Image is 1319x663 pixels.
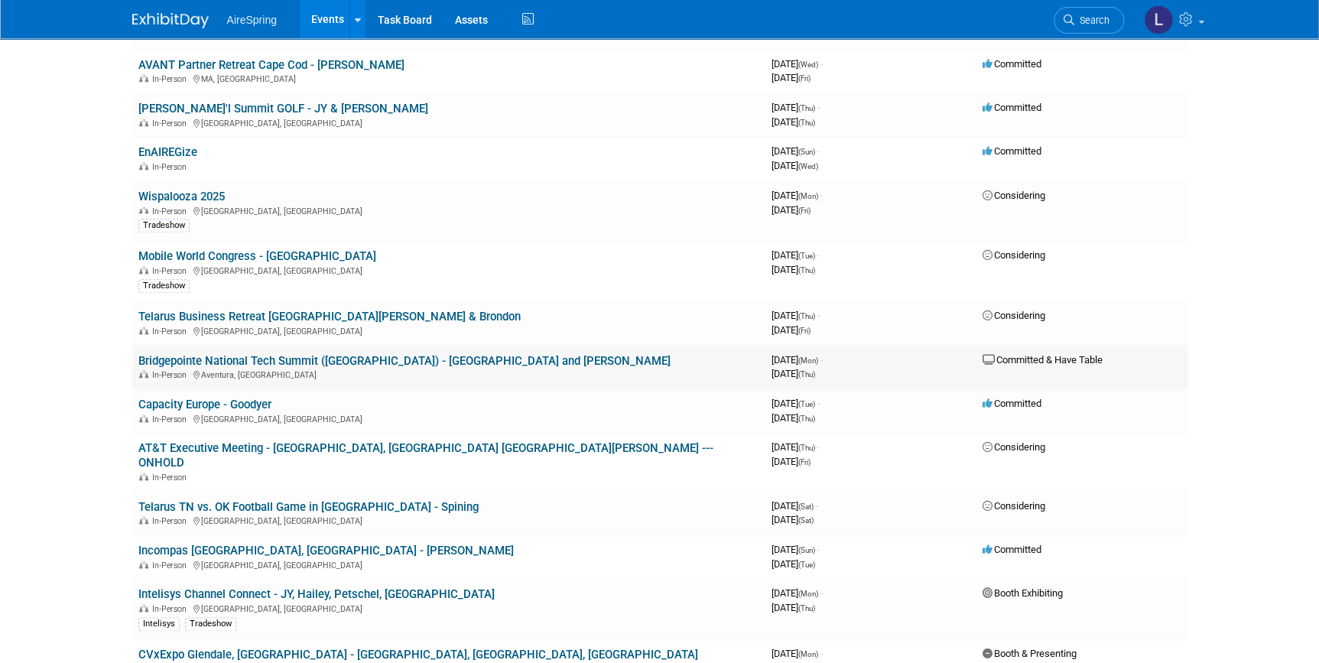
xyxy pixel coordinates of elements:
[772,102,820,113] span: [DATE]
[772,587,823,599] span: [DATE]
[820,587,823,599] span: -
[1144,5,1173,34] img: Lisa Chow
[798,148,815,156] span: (Sun)
[798,502,814,511] span: (Sat)
[138,204,759,216] div: [GEOGRAPHIC_DATA], [GEOGRAPHIC_DATA]
[798,252,815,260] span: (Tue)
[1074,15,1109,26] span: Search
[139,370,148,378] img: In-Person Event
[817,441,820,453] span: -
[817,310,820,321] span: -
[772,310,820,321] span: [DATE]
[816,500,818,512] span: -
[983,648,1077,659] span: Booth & Presenting
[772,190,823,201] span: [DATE]
[772,145,820,157] span: [DATE]
[152,370,191,380] span: In-Person
[138,190,225,203] a: Wispalooza 2025
[227,14,277,26] span: AireSpring
[983,102,1041,113] span: Committed
[798,546,815,554] span: (Sun)
[983,398,1041,409] span: Committed
[820,648,823,659] span: -
[798,604,815,613] span: (Thu)
[1054,7,1124,34] a: Search
[138,145,197,159] a: EnAIREGize
[798,561,815,569] span: (Tue)
[138,558,759,570] div: [GEOGRAPHIC_DATA], [GEOGRAPHIC_DATA]
[138,72,759,84] div: MA, [GEOGRAPHIC_DATA]
[138,354,671,368] a: Bridgepointe National Tech Summit ([GEOGRAPHIC_DATA]) - [GEOGRAPHIC_DATA] and [PERSON_NAME]
[820,354,823,366] span: -
[139,162,148,170] img: In-Person Event
[139,206,148,214] img: In-Person Event
[138,264,759,276] div: [GEOGRAPHIC_DATA], [GEOGRAPHIC_DATA]
[138,398,271,411] a: Capacity Europe - Goodyer
[798,444,815,452] span: (Thu)
[772,558,815,570] span: [DATE]
[798,414,815,423] span: (Thu)
[138,310,521,323] a: Telarus Business Retreat [GEOGRAPHIC_DATA][PERSON_NAME] & Brondon
[152,473,191,483] span: In-Person
[138,412,759,424] div: [GEOGRAPHIC_DATA], [GEOGRAPHIC_DATA]
[798,104,815,112] span: (Thu)
[772,58,823,70] span: [DATE]
[152,266,191,276] span: In-Person
[138,58,404,72] a: AVANT Partner Retreat Cape Cod - [PERSON_NAME]
[138,324,759,336] div: [GEOGRAPHIC_DATA], [GEOGRAPHIC_DATA]
[152,162,191,172] span: In-Person
[798,400,815,408] span: (Tue)
[817,102,820,113] span: -
[138,602,759,614] div: [GEOGRAPHIC_DATA], [GEOGRAPHIC_DATA]
[139,74,148,82] img: In-Person Event
[798,370,815,379] span: (Thu)
[798,266,815,275] span: (Thu)
[798,590,818,598] span: (Mon)
[983,544,1041,555] span: Committed
[820,58,823,70] span: -
[138,116,759,128] div: [GEOGRAPHIC_DATA], [GEOGRAPHIC_DATA]
[152,604,191,614] span: In-Person
[817,398,820,409] span: -
[138,500,479,514] a: Telarus TN vs. OK Football Game in [GEOGRAPHIC_DATA] - Spining
[798,60,818,69] span: (Wed)
[772,354,823,366] span: [DATE]
[772,324,811,336] span: [DATE]
[139,327,148,334] img: In-Person Event
[772,368,815,379] span: [DATE]
[139,604,148,612] img: In-Person Event
[798,312,815,320] span: (Thu)
[798,458,811,466] span: (Fri)
[798,206,811,215] span: (Fri)
[139,119,148,126] img: In-Person Event
[817,249,820,261] span: -
[983,249,1045,261] span: Considering
[983,441,1045,453] span: Considering
[152,206,191,216] span: In-Person
[152,119,191,128] span: In-Person
[798,650,818,658] span: (Mon)
[152,327,191,336] span: In-Person
[138,617,180,631] div: Intelisys
[152,414,191,424] span: In-Person
[772,456,811,467] span: [DATE]
[138,544,514,557] a: Incompas [GEOGRAPHIC_DATA], [GEOGRAPHIC_DATA] - [PERSON_NAME]
[772,602,815,613] span: [DATE]
[139,266,148,274] img: In-Person Event
[139,473,148,480] img: In-Person Event
[983,354,1103,366] span: Committed & Have Table
[138,249,376,263] a: Mobile World Congress - [GEOGRAPHIC_DATA]
[185,617,236,631] div: Tradeshow
[138,368,759,380] div: Aventura, [GEOGRAPHIC_DATA]
[798,356,818,365] span: (Mon)
[152,561,191,570] span: In-Person
[983,310,1045,321] span: Considering
[138,514,759,526] div: [GEOGRAPHIC_DATA], [GEOGRAPHIC_DATA]
[983,58,1041,70] span: Committed
[983,587,1063,599] span: Booth Exhibiting
[772,249,820,261] span: [DATE]
[132,13,209,28] img: ExhibitDay
[152,74,191,84] span: In-Person
[798,119,815,127] span: (Thu)
[983,190,1045,201] span: Considering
